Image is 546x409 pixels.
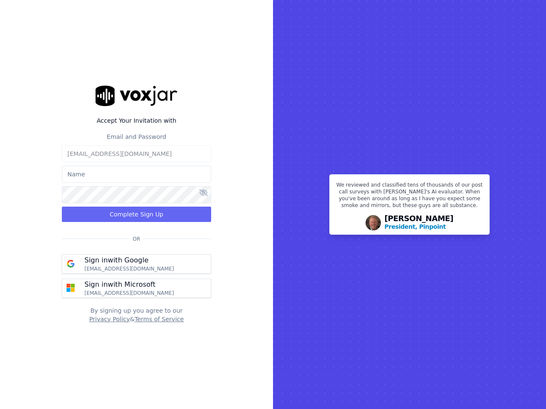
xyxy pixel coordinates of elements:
input: Name [62,166,211,183]
span: Or [129,236,144,242]
p: We reviewed and classified tens of thousands of our post call surveys with [PERSON_NAME]'s AI eva... [335,181,484,212]
button: Privacy Policy [89,315,130,323]
p: [EMAIL_ADDRESS][DOMAIN_NAME] [84,290,174,297]
button: Sign inwith Microsoft [EMAIL_ADDRESS][DOMAIN_NAME] [62,279,211,298]
img: Avatar [366,215,381,230]
button: Terms of Service [134,315,183,323]
label: Email and Password [107,133,166,140]
div: [PERSON_NAME] [384,215,453,231]
img: logo [96,86,177,106]
button: Sign inwith Google [EMAIL_ADDRESS][DOMAIN_NAME] [62,254,211,274]
button: Complete Sign Up [62,207,211,222]
p: President, Pinpoint [384,222,446,231]
p: Sign in with Google [84,255,148,265]
p: [EMAIL_ADDRESS][DOMAIN_NAME] [84,265,174,272]
div: By signing up you agree to our & [62,306,211,323]
p: Sign in with Microsoft [84,279,155,290]
label: Accept Your Invitation with [62,116,211,125]
img: google Sign in button [62,255,79,272]
input: Email [62,145,211,162]
img: microsoft Sign in button [62,279,79,297]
